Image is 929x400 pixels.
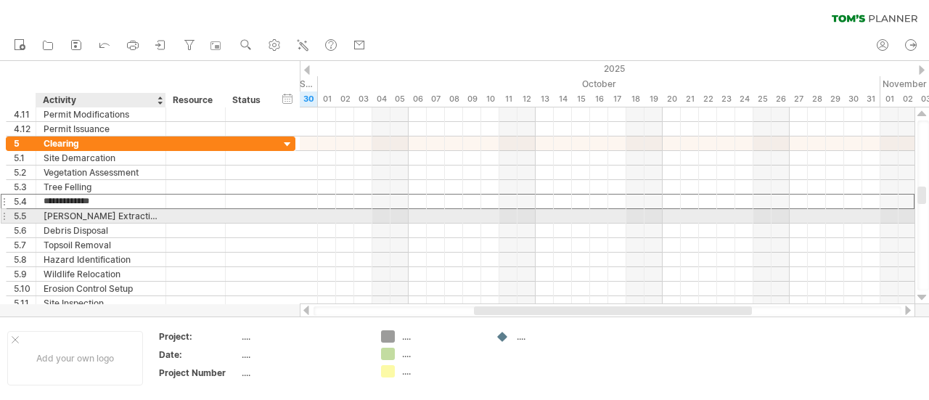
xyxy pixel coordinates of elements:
div: Friday, 17 October 2025 [608,91,626,107]
div: Wednesday, 8 October 2025 [445,91,463,107]
div: Resource [173,93,217,107]
div: .... [242,367,364,379]
div: Wednesday, 29 October 2025 [826,91,844,107]
div: Project Number [159,367,239,379]
div: Thursday, 2 October 2025 [336,91,354,107]
div: 5.9 [14,267,36,281]
div: Monday, 27 October 2025 [790,91,808,107]
div: Monday, 13 October 2025 [536,91,554,107]
div: Tree Felling [44,180,158,194]
div: 5.10 [14,282,36,295]
div: Sunday, 5 October 2025 [390,91,409,107]
div: 5.3 [14,180,36,194]
div: .... [242,330,364,343]
div: Wednesday, 15 October 2025 [572,91,590,107]
div: Wednesday, 1 October 2025 [318,91,336,107]
div: 5 [14,136,36,150]
div: Thursday, 23 October 2025 [717,91,735,107]
div: 5.8 [14,253,36,266]
div: Erosion Control Setup [44,282,158,295]
div: Tuesday, 14 October 2025 [554,91,572,107]
div: Thursday, 9 October 2025 [463,91,481,107]
div: Site Inspection [44,296,158,310]
div: Hazard Identification [44,253,158,266]
div: .... [402,330,481,343]
div: Add your own logo [7,331,143,385]
div: Thursday, 30 October 2025 [844,91,862,107]
div: Date: [159,348,239,361]
div: .... [517,330,596,343]
div: .... [402,348,481,360]
div: Tuesday, 21 October 2025 [681,91,699,107]
div: 5.4 [14,195,36,208]
div: Friday, 10 October 2025 [481,91,499,107]
div: 5.1 [14,151,36,165]
div: Tuesday, 30 September 2025 [300,91,318,107]
div: 5.6 [14,224,36,237]
div: Permit Modifications [44,107,158,121]
div: [PERSON_NAME] Extraction [44,209,158,223]
div: Sunday, 12 October 2025 [517,91,536,107]
div: Debris Disposal [44,224,158,237]
div: Friday, 3 October 2025 [354,91,372,107]
div: Vegetation Assessment [44,166,158,179]
div: Sunday, 2 November 2025 [899,91,917,107]
div: Sunday, 26 October 2025 [772,91,790,107]
div: Clearing [44,136,158,150]
div: 5.2 [14,166,36,179]
div: Wednesday, 22 October 2025 [699,91,717,107]
div: .... [402,365,481,377]
div: Saturday, 18 October 2025 [626,91,644,107]
div: 4.11 [14,107,36,121]
div: Thursday, 16 October 2025 [590,91,608,107]
div: Saturday, 11 October 2025 [499,91,517,107]
div: Project: [159,330,239,343]
div: 5.11 [14,296,36,310]
div: Sunday, 19 October 2025 [644,91,663,107]
div: Monday, 6 October 2025 [409,91,427,107]
div: October 2025 [318,76,880,91]
div: Status [232,93,264,107]
div: 5.7 [14,238,36,252]
div: 4.12 [14,122,36,136]
div: .... [242,348,364,361]
div: Tuesday, 7 October 2025 [427,91,445,107]
div: Monday, 20 October 2025 [663,91,681,107]
div: Permit Issuance [44,122,158,136]
div: Wildlife Relocation [44,267,158,281]
div: Friday, 24 October 2025 [735,91,753,107]
div: Site Demarcation [44,151,158,165]
div: 5.5 [14,209,36,223]
div: Activity [43,93,157,107]
div: Topsoil Removal [44,238,158,252]
div: Tuesday, 28 October 2025 [808,91,826,107]
div: Saturday, 25 October 2025 [753,91,772,107]
div: Saturday, 1 November 2025 [880,91,899,107]
div: Friday, 31 October 2025 [862,91,880,107]
div: Saturday, 4 October 2025 [372,91,390,107]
